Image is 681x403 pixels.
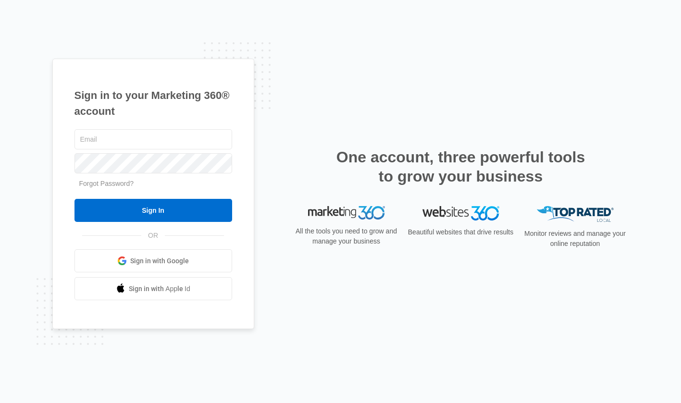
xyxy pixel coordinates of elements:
[129,284,190,294] span: Sign in with Apple Id
[334,147,588,186] h2: One account, three powerful tools to grow your business
[74,129,232,149] input: Email
[74,249,232,272] a: Sign in with Google
[293,226,400,246] p: All the tools you need to grow and manage your business
[521,229,629,249] p: Monitor reviews and manage your online reputation
[74,199,232,222] input: Sign In
[74,277,232,300] a: Sign in with Apple Id
[141,231,165,241] span: OR
[308,206,385,220] img: Marketing 360
[407,227,515,237] p: Beautiful websites that drive results
[79,180,134,187] a: Forgot Password?
[74,87,232,119] h1: Sign in to your Marketing 360® account
[537,206,614,222] img: Top Rated Local
[422,206,499,220] img: Websites 360
[130,256,189,266] span: Sign in with Google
